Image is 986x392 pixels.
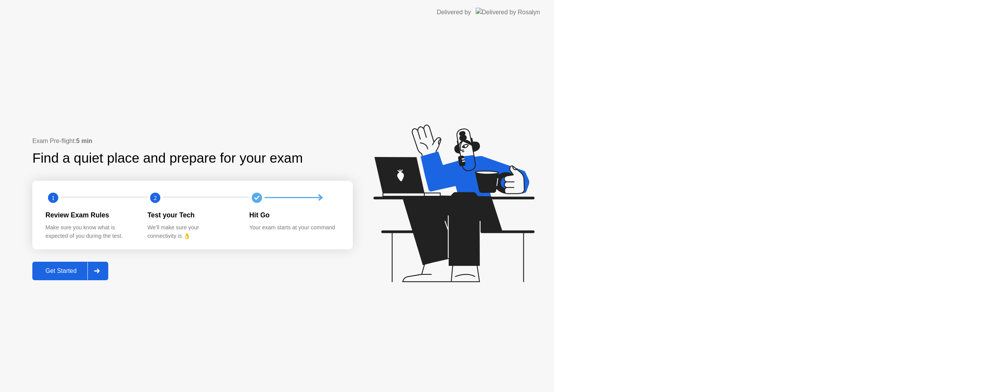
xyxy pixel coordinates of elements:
[52,194,55,201] text: 1
[249,210,339,220] div: Hit Go
[148,210,237,220] div: Test your Tech
[35,268,87,274] div: Get Started
[45,224,135,240] div: Make sure you know what is expected of you during the test.
[148,224,237,240] div: We’ll make sure your connectivity is 👌
[32,136,353,146] div: Exam Pre-flight:
[154,194,157,201] text: 2
[32,148,304,168] div: Find a quiet place and prepare for your exam
[437,8,471,17] div: Delivered by
[476,8,540,17] img: Delivered by Rosalyn
[76,138,92,144] b: 5 min
[32,262,108,280] button: Get Started
[249,224,339,232] div: Your exam starts at your command
[45,210,135,220] div: Review Exam Rules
